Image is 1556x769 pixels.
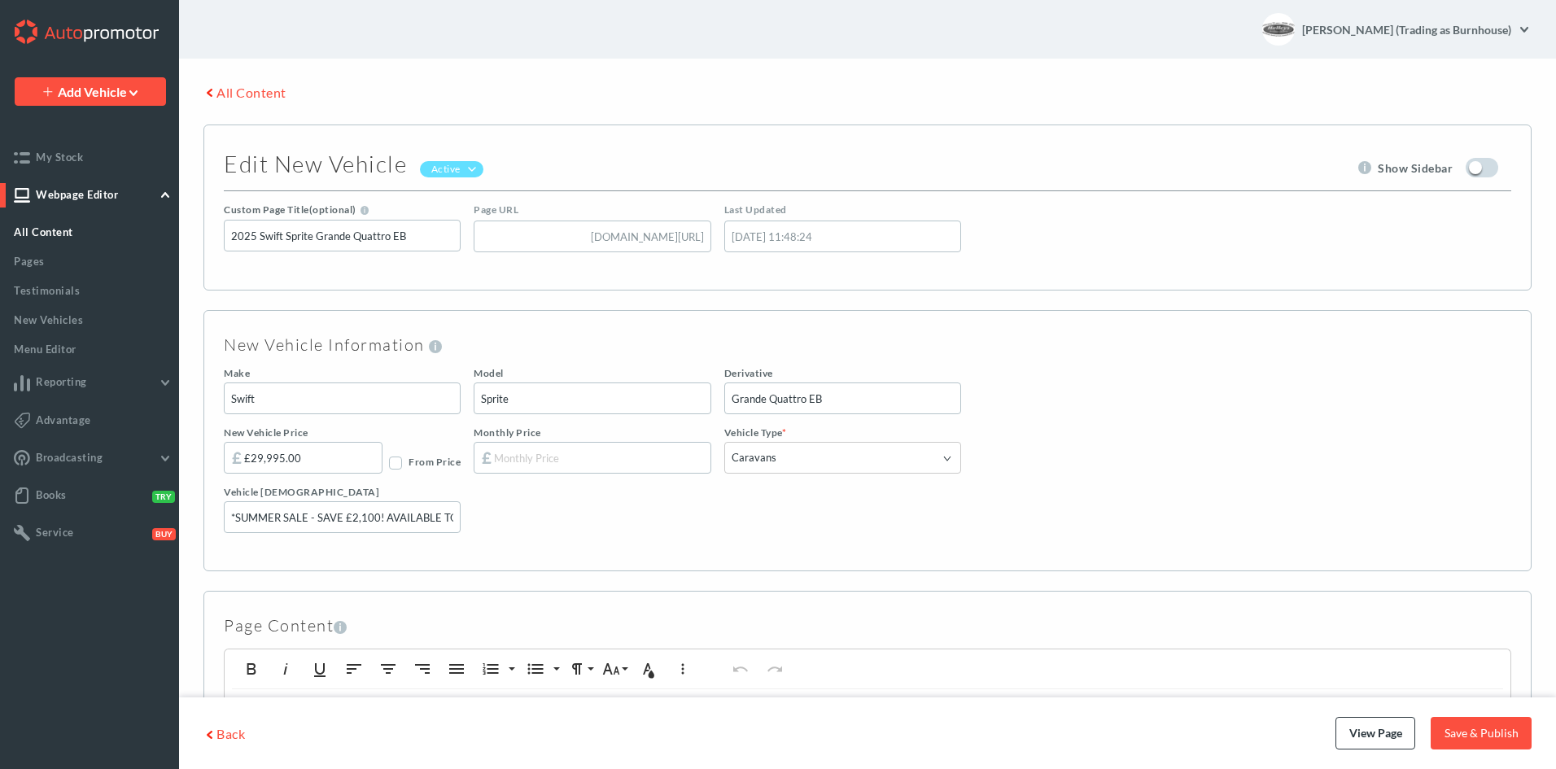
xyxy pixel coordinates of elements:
[2,338,179,357] a: Menu Editor
[373,653,404,685] button: Align Center
[724,382,961,414] input: Derivative
[224,616,353,636] div: Page Content
[224,368,461,379] label: Make
[565,653,596,685] button: Paragraph Format
[361,206,369,215] img: icon_validation_info3.svg
[339,653,369,685] button: Align Left
[203,726,245,741] a: Back
[1378,161,1453,175] label: Show Sidebar
[667,653,698,685] button: More Misc
[152,528,176,540] span: Buy
[15,77,166,106] a: Add Vehicle
[224,487,461,498] label: Vehicle [DEMOGRAPHIC_DATA]
[14,225,73,238] span: All Content
[599,653,630,685] button: Font Size
[14,284,80,297] span: Testimonials
[361,335,425,355] span: rmation
[759,653,790,685] button: Redo (Ctrl+Shift+Z)
[270,653,301,685] button: Italic (Ctrl+I)
[36,151,83,164] span: My Stock
[633,653,664,685] button: Text Color
[224,335,442,355] div: New Vehicle Info
[224,220,461,251] input: Custom Page Title
[203,85,1532,100] a: All Content
[36,413,91,426] span: Advantage
[14,343,76,356] span: Menu Editor
[474,382,710,414] input: Model
[149,489,173,502] button: Try
[36,488,67,501] span: Books
[14,313,83,326] span: New Vehicles
[389,457,461,470] label: From Price
[14,255,45,268] span: Pages
[36,451,103,464] span: Broadcasting
[420,161,483,177] div: Active
[36,375,87,388] span: Reporting
[724,427,961,439] label: Vehicle Type
[224,442,382,474] input: Vehicle price
[224,501,461,533] input: Vehicle Sash
[58,84,140,100] span: Add Vehicle
[236,653,267,685] button: Bold (Ctrl+B)
[549,653,562,685] button: Unordered List
[475,653,506,685] button: Ordered List
[1466,158,1498,177] label: Show Sidebar
[36,526,74,539] span: Service
[724,368,961,379] label: Derivative
[504,653,517,685] button: Ordered List
[309,203,356,216] span: (optional)
[725,653,756,685] button: Undo (Ctrl+Z)
[441,653,472,685] button: Align Justify
[474,368,710,379] label: Model
[152,491,175,503] span: Try
[224,382,461,414] input: Make
[429,340,442,353] img: icon_validation_info3.svg
[2,308,179,328] a: New Vehicles
[2,221,179,240] a: All Content
[149,527,173,540] button: Buy
[224,427,461,439] label: New Vehicle Price
[304,653,335,685] button: Underline (Ctrl+U)
[1301,13,1532,46] a: [PERSON_NAME] (Trading as Burnhouse)
[407,653,438,685] button: Align Right
[724,204,961,216] label: Last Updated
[334,621,347,634] img: icon_validation_info3.svg
[474,204,710,216] label: Page URL
[36,188,118,201] span: Webpage Editor
[520,653,551,685] button: Unordered List
[224,204,356,216] label: Custom Page Title
[474,427,710,439] label: Monthly Price
[2,250,179,269] a: Pages
[1431,717,1532,749] a: Save & Publish
[474,442,710,474] input: Monthly Price
[224,150,407,177] div: Edit New Vehicle
[1358,161,1371,174] img: icon_validation_info3.svg
[1335,717,1415,749] a: View Page
[2,279,179,299] a: Testimonials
